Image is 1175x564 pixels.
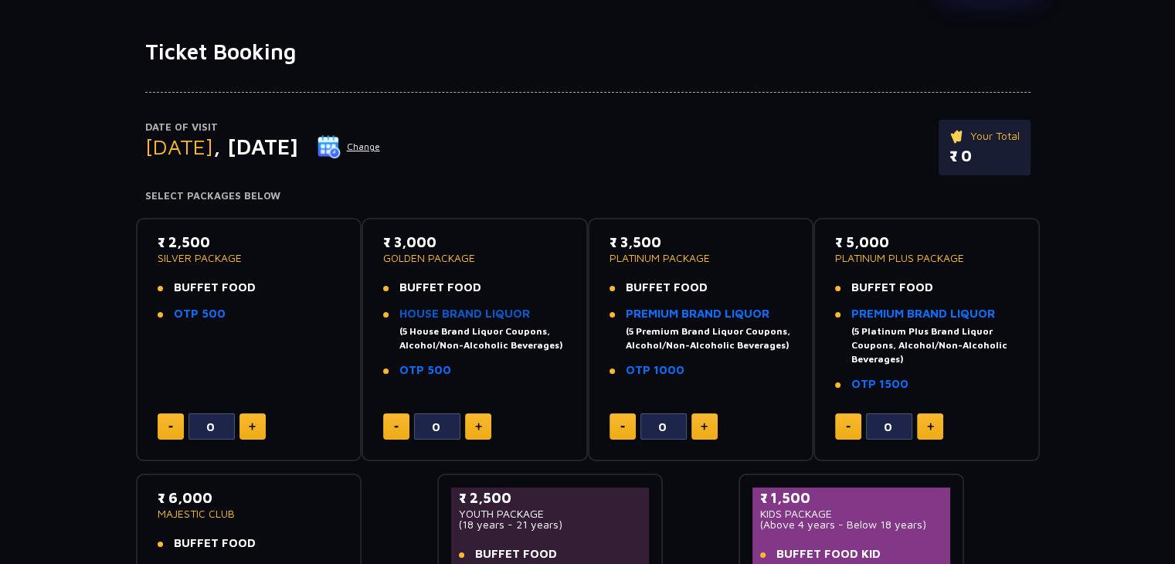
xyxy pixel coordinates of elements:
p: ₹ 2,500 [459,488,642,508]
h1: Ticket Booking [145,39,1031,65]
p: ₹ 3,500 [610,232,793,253]
img: minus [394,426,399,428]
span: BUFFET FOOD [851,280,933,294]
button: Change [317,134,381,159]
div: (5 House Brand Liquor Coupons, Alcohol/Non-Alcoholic Beverages) [399,324,566,352]
img: minus [846,426,851,428]
span: BUFFET FOOD [174,536,256,549]
p: YOUTH PACKAGE [459,508,642,519]
p: Date of Visit [145,120,381,135]
span: BUFFET FOOD [626,280,708,294]
p: ₹ 1,500 [760,488,943,508]
p: KIDS PACKAGE [760,508,943,519]
a: PREMIUM BRAND LIQUOR [626,307,769,320]
img: plus [249,423,256,430]
a: OTP 1000 [626,363,684,376]
span: BUFFET FOOD [475,547,557,560]
a: HOUSE BRAND LIQUOR [399,307,530,320]
p: ₹ 0 [949,144,1020,168]
p: PLATINUM PACKAGE [610,253,793,263]
p: (18 years - 21 years) [459,519,642,530]
p: (Above 4 years - Below 18 years) [760,519,943,530]
a: PREMIUM BRAND LIQUOR [851,307,995,320]
h4: Select Packages Below [145,190,1031,202]
img: ticket [949,127,966,144]
p: PLATINUM PLUS PACKAGE [835,253,1018,263]
img: minus [620,426,625,428]
div: (5 Premium Brand Liquor Coupons, Alcohol/Non-Alcoholic Beverages) [626,324,793,352]
img: plus [475,423,482,430]
span: BUFFET FOOD [174,280,256,294]
img: minus [168,426,173,428]
span: BUFFET FOOD [399,280,481,294]
p: SILVER PACKAGE [158,253,341,263]
img: plus [927,423,934,430]
p: ₹ 2,500 [158,232,341,253]
div: (5 Platinum Plus Brand Liquor Coupons, Alcohol/Non-Alcoholic Beverages) [851,324,1018,366]
span: BUFFET FOOD KID [776,547,881,560]
p: ₹ 5,000 [835,232,1018,253]
p: ₹ 6,000 [158,488,341,508]
a: OTP 1500 [851,377,908,390]
span: , [DATE] [213,134,298,159]
p: MAJESTIC CLUB [158,508,341,519]
a: OTP 500 [174,307,226,320]
p: ₹ 3,000 [383,232,566,253]
p: Your Total [949,127,1020,144]
img: plus [701,423,708,430]
a: OTP 500 [399,363,451,376]
span: [DATE] [145,134,213,159]
p: GOLDEN PACKAGE [383,253,566,263]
